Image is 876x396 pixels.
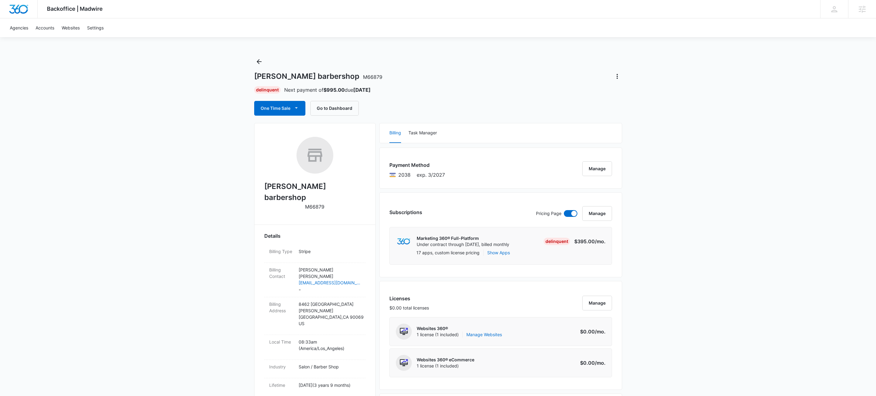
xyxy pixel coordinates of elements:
button: Manage [582,206,612,221]
div: Delinquent [254,86,281,94]
p: Under contract through [DATE], billed monthly [417,241,509,248]
dd: - [299,267,361,293]
dt: Billing Address [269,301,294,314]
p: Next payment of due [284,86,371,94]
dt: Lifetime [269,382,294,388]
p: $0.00 total licenses [389,305,429,311]
h3: Payment Method [389,161,445,169]
span: /mo. [595,360,606,366]
a: Agencies [6,18,32,37]
button: One Time Sale [254,101,305,116]
p: [PERSON_NAME] [PERSON_NAME] [299,267,361,279]
a: Manage Websites [466,332,502,338]
p: $0.00 [577,328,606,335]
h3: Subscriptions [389,209,422,216]
dt: Industry [269,363,294,370]
span: Details [264,232,281,240]
button: Back [254,57,264,67]
h2: [PERSON_NAME] barbershop [264,181,365,203]
p: 08:33am ( America/Los_Angeles ) [299,339,361,352]
h3: Licenses [389,295,429,302]
a: Websites [58,18,83,37]
p: Websites 360® [417,325,502,332]
div: Local Time08:33am (America/Los_Angeles) [264,335,365,360]
button: Actions [612,71,622,81]
div: Billing Address8462 [GEOGRAPHIC_DATA][PERSON_NAME][GEOGRAPHIC_DATA],CA 90069US [264,297,365,335]
img: marketing360Logo [397,238,410,245]
dt: Billing Type [269,248,294,255]
p: M66879 [305,203,324,210]
span: /mo. [595,238,606,244]
span: exp. 3/2027 [417,171,445,179]
p: 8462 [GEOGRAPHIC_DATA][PERSON_NAME] [GEOGRAPHIC_DATA] , CA 90069 US [299,301,361,327]
strong: $995.00 [323,87,345,93]
p: Websites 360® eCommerce [417,357,474,363]
button: Manage [582,161,612,176]
a: Accounts [32,18,58,37]
p: Salon / Barber Shop [299,363,361,370]
button: Show Apps [487,249,510,256]
div: IndustrySalon / Barber Shop [264,360,365,378]
span: Visa ending with [398,171,411,179]
p: 17 apps, custom license pricing [416,249,480,256]
span: /mo. [595,329,606,335]
button: Manage [582,296,612,310]
span: Backoffice | Madwire [47,6,103,12]
p: Pricing Page [536,210,561,217]
span: M66879 [363,74,382,80]
dt: Billing Contact [269,267,294,279]
button: Go to Dashboard [310,101,359,116]
div: Delinquent [544,238,570,245]
span: 1 license (1 included) [417,332,502,338]
p: Marketing 360® Full-Platform [417,235,509,241]
p: [DATE] ( 3 years 9 months ) [299,382,361,388]
button: Billing [389,123,401,143]
p: $395.00 [574,238,606,245]
div: Billing Contact[PERSON_NAME] [PERSON_NAME][EMAIL_ADDRESS][DOMAIN_NAME]- [264,263,365,297]
h1: [PERSON_NAME] barbershop [254,72,382,81]
span: 1 license (1 included) [417,363,474,369]
a: Settings [83,18,107,37]
p: $0.00 [577,359,606,367]
dt: Local Time [269,339,294,345]
strong: [DATE] [353,87,371,93]
p: Stripe [299,248,361,255]
div: Billing TypeStripe [264,244,365,263]
button: Task Manager [408,123,437,143]
a: [EMAIL_ADDRESS][DOMAIN_NAME] [299,279,361,286]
